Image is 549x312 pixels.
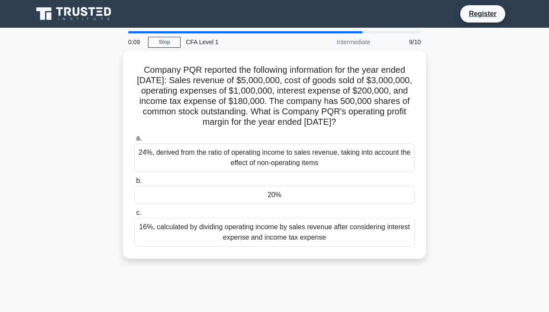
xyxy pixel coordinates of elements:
[134,218,415,247] div: 16%, calculated by dividing operating income by sales revenue after considering interest expense ...
[136,209,141,216] span: c.
[123,33,148,51] div: 0:09
[300,33,375,51] div: Intermediate
[464,8,502,19] a: Register
[134,143,415,172] div: 24%, derived from the ratio of operating income to sales revenue, taking into account the effect ...
[133,65,416,128] h5: Company PQR reported the following information for the year ended [DATE]: Sales revenue of $5,000...
[181,33,300,51] div: CFA Level 1
[136,177,142,184] span: b.
[134,186,415,204] div: 20%
[136,134,142,142] span: a.
[375,33,426,51] div: 9/10
[148,37,181,48] a: Stop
